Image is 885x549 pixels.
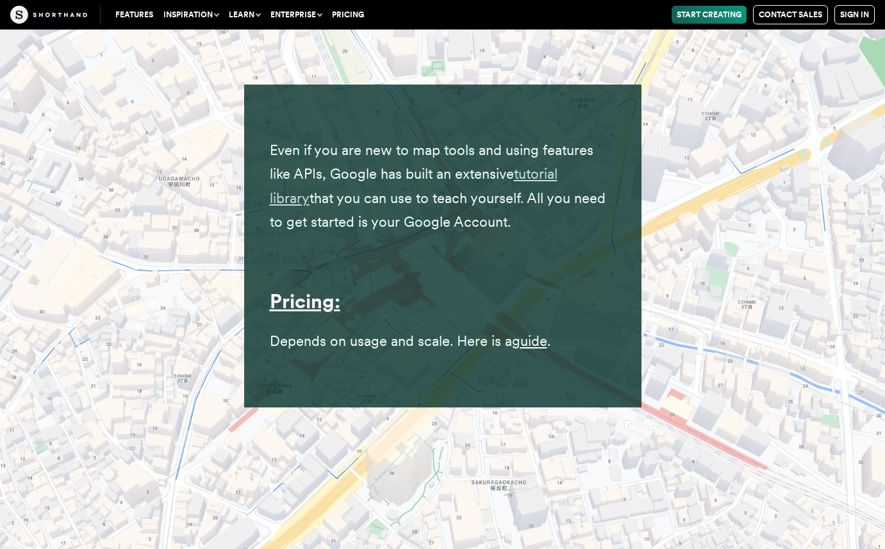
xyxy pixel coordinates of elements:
a: Features [110,6,158,24]
img: The Craft [10,6,87,24]
p: Even if you are new to map tools and using features like APIs, Google has built an extensive that... [270,138,616,234]
a: Pricing [327,6,369,24]
a: Pricing [270,290,335,313]
a: guide [512,332,547,349]
a: tutorial library [270,165,558,206]
a: Sign in [834,5,875,24]
button: Enterprise [265,6,327,24]
a: Start Creating [672,6,747,24]
button: Inspiration [158,6,224,24]
button: Learn [224,6,265,24]
p: Depends on usage and scale. Here is a . [270,329,616,353]
a: Contact Sales [753,5,828,24]
a: : [335,290,340,313]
